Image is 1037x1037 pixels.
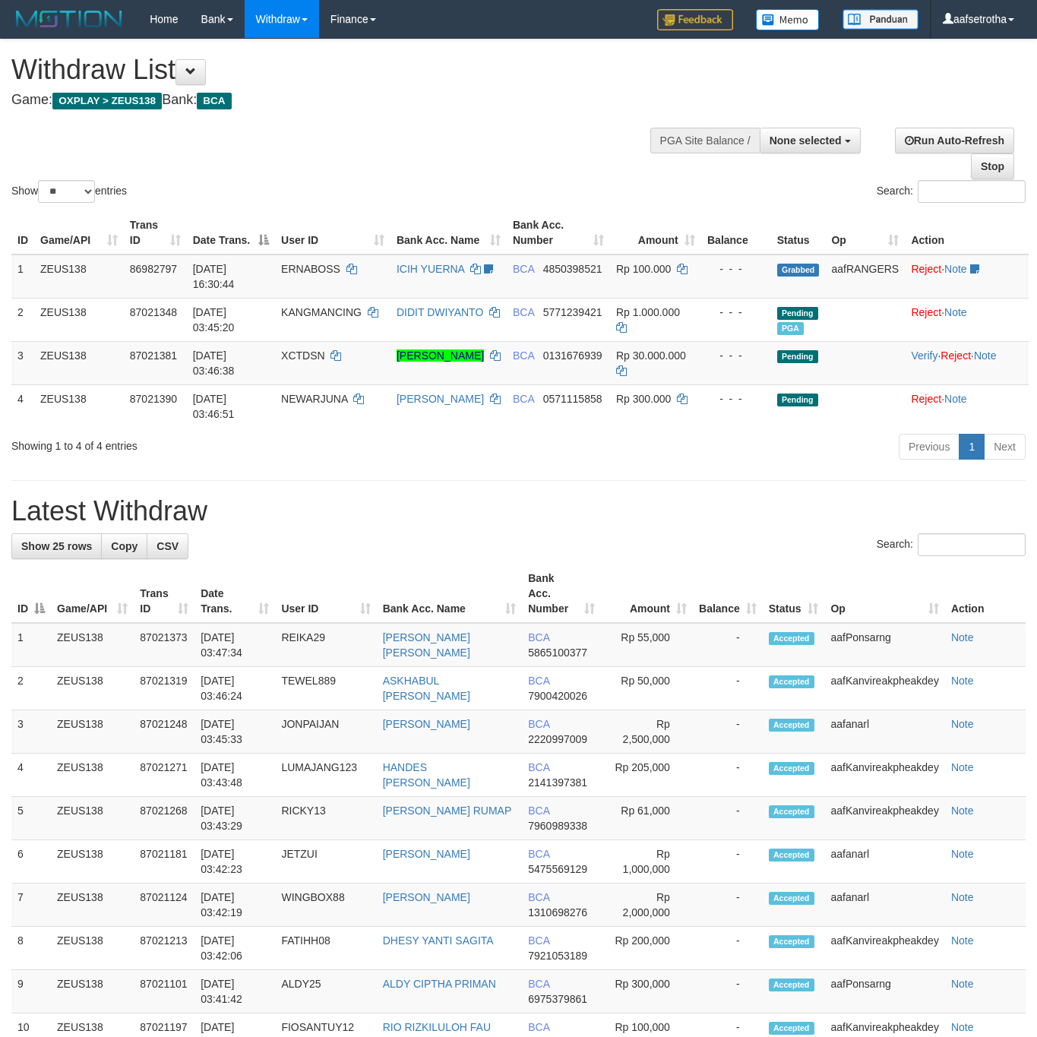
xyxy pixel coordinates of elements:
[11,211,34,255] th: ID
[507,211,610,255] th: Bank Acc. Number: activate to sort column ascending
[899,434,960,460] a: Previous
[134,623,194,667] td: 87021373
[543,349,602,362] span: Copy 0131676939 to clipboard
[51,710,134,754] td: ZEUS138
[134,970,194,1013] td: 87021101
[11,927,51,970] td: 8
[275,754,376,797] td: LUMAJANG123
[528,950,587,962] span: Copy 7921053189 to clipboard
[905,211,1029,255] th: Action
[194,623,275,667] td: [DATE] 03:47:34
[528,891,549,903] span: BCA
[194,710,275,754] td: [DATE] 03:45:33
[693,927,763,970] td: -
[601,840,693,884] td: Rp 1,000,000
[11,623,51,667] td: 1
[197,93,231,109] span: BCA
[951,675,974,687] a: Note
[769,892,814,905] span: Accepted
[824,623,944,667] td: aafPonsarng
[34,384,124,428] td: ZEUS138
[824,840,944,884] td: aafanarl
[193,393,235,420] span: [DATE] 03:46:51
[11,255,34,299] td: 1
[21,540,92,552] span: Show 25 rows
[383,978,496,990] a: ALDY CIPTHA PRIMAN
[528,978,549,990] span: BCA
[824,884,944,927] td: aafanarl
[194,970,275,1013] td: [DATE] 03:41:42
[693,623,763,667] td: -
[34,298,124,341] td: ZEUS138
[769,632,814,645] span: Accepted
[377,564,523,623] th: Bank Acc. Name: activate to sort column ascending
[693,840,763,884] td: -
[281,306,362,318] span: KANGMANCING
[11,55,676,85] h1: Withdraw List
[528,906,587,918] span: Copy 1310698276 to clipboard
[51,564,134,623] th: Game/API: activate to sort column ascending
[693,710,763,754] td: -
[918,533,1026,556] input: Search:
[769,762,814,775] span: Accepted
[769,805,814,818] span: Accepted
[130,306,177,318] span: 87021348
[275,840,376,884] td: JETZUI
[905,384,1029,428] td: ·
[528,934,549,947] span: BCA
[601,754,693,797] td: Rp 205,000
[11,180,127,203] label: Show entries
[601,667,693,710] td: Rp 50,000
[945,564,1026,623] th: Action
[769,935,814,948] span: Accepted
[383,718,470,730] a: [PERSON_NAME]
[275,623,376,667] td: REIKA29
[275,927,376,970] td: FATIHH08
[528,993,587,1005] span: Copy 6975379861 to clipboard
[877,180,1026,203] label: Search:
[156,540,179,552] span: CSV
[528,776,587,789] span: Copy 2141397381 to clipboard
[777,350,818,363] span: Pending
[769,1022,814,1035] span: Accepted
[601,970,693,1013] td: Rp 300,000
[134,564,194,623] th: Trans ID: activate to sort column ascending
[944,263,967,275] a: Note
[657,9,733,30] img: Feedback.jpg
[601,884,693,927] td: Rp 2,000,000
[134,927,194,970] td: 87021213
[193,349,235,377] span: [DATE] 03:46:38
[777,307,818,320] span: Pending
[693,884,763,927] td: -
[194,927,275,970] td: [DATE] 03:42:06
[281,393,347,405] span: NEWARJUNA
[951,718,974,730] a: Note
[760,128,861,153] button: None selected
[194,667,275,710] td: [DATE] 03:46:24
[825,211,905,255] th: Op: activate to sort column ascending
[193,306,235,334] span: [DATE] 03:45:20
[770,134,842,147] span: None selected
[951,805,974,817] a: Note
[383,631,470,659] a: [PERSON_NAME] [PERSON_NAME]
[825,255,905,299] td: aafRANGERS
[11,432,421,454] div: Showing 1 to 4 of 4 entries
[601,797,693,840] td: Rp 61,000
[513,393,534,405] span: BCA
[124,211,187,255] th: Trans ID: activate to sort column ascending
[51,797,134,840] td: ZEUS138
[397,263,464,275] a: ICIH YUERNA
[11,710,51,754] td: 3
[397,306,483,318] a: DIDIT DWIYANTO
[130,349,177,362] span: 87021381
[134,754,194,797] td: 87021271
[194,564,275,623] th: Date Trans.: activate to sort column ascending
[528,718,549,730] span: BCA
[543,306,602,318] span: Copy 5771239421 to clipboard
[951,631,974,643] a: Note
[769,979,814,991] span: Accepted
[601,564,693,623] th: Amount: activate to sort column ascending
[281,263,340,275] span: ERNABOSS
[650,128,760,153] div: PGA Site Balance /
[275,710,376,754] td: JONPAIJAN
